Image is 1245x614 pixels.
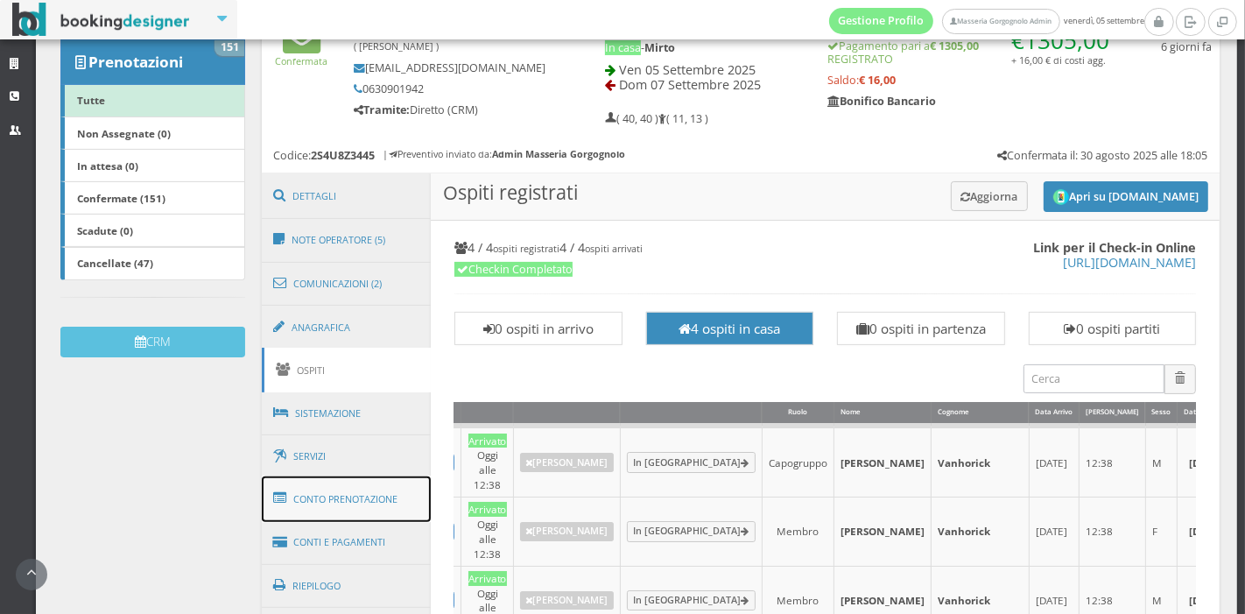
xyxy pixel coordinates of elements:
h5: 0630901942 [354,82,546,95]
td: [DATE] [1029,497,1080,566]
button: Apri su [DOMAIN_NAME] [1044,181,1208,212]
b: Tramite: [354,102,410,117]
a: Ospiti [262,348,432,392]
a: In [GEOGRAPHIC_DATA] [627,590,756,611]
td: Oggi alle 12:38 [461,426,513,497]
input: Cerca [1023,364,1164,393]
td: 12:38 [1080,497,1146,566]
h3: 4 ospiti in casa [655,321,805,336]
b: In attesa (0) [77,159,138,173]
div: Data di Nasc. [1178,402,1235,424]
span: 1305,00 [1024,25,1109,56]
span: In casa [605,40,641,55]
div: Data Arrivo [1030,402,1080,424]
a: Scadute (0) [60,214,245,247]
a: Anagrafica [262,305,432,350]
b: Prenotazioni [88,52,183,72]
td: [DATE] [1178,497,1236,566]
a: Masseria Gorgognolo Admin [942,9,1059,34]
a: Sistemazione [262,391,432,436]
b: Mirto [644,40,675,55]
td: 12:38 [1080,426,1146,497]
b: Non Assegnate (0) [77,126,171,140]
a: [PERSON_NAME] [520,522,614,541]
a: Dettagli [262,173,432,219]
span: Ven 05 Settembre 2025 [619,61,756,78]
a: Prenotazioni 151 [60,39,245,85]
td: F [1145,497,1178,566]
h5: - [605,41,805,54]
h5: ( 40, 40 ) ( 11, 13 ) [605,112,708,125]
div: Arrivato [468,502,507,517]
td: Membro [762,497,834,566]
a: In attesa (0) [60,149,245,182]
b: Link per il Check-in Online [1033,239,1196,256]
button: CRM [60,327,245,357]
td: M [1145,426,1178,497]
b: Bonifico Bancario [827,94,936,109]
small: + 16,00 € di costi agg. [1011,53,1106,67]
td: Vanhorick [932,426,1029,497]
h5: [EMAIL_ADDRESS][DOMAIN_NAME] [354,61,546,74]
small: ospiti arrivati [585,242,643,255]
h3: 0 ospiti in arrivo [463,321,613,336]
td: [PERSON_NAME] [834,426,932,497]
div: Nome [834,402,931,424]
div: [PERSON_NAME] [1080,402,1145,424]
a: Gestione Profilo [829,8,934,34]
small: ospiti registrati [493,242,559,255]
small: ( [PERSON_NAME] ) [354,39,439,53]
span: venerdì, 05 settembre [829,8,1144,34]
h5: Diretto (CRM) [354,103,546,116]
b: Tutte [77,93,105,107]
a: [PERSON_NAME] [520,453,614,472]
h5: Saldo: [827,74,1116,87]
strong: € 1305,00 [930,39,979,53]
a: [URL][DOMAIN_NAME] [1063,254,1196,271]
a: [PERSON_NAME] [520,591,614,610]
span: Dom 07 Settembre 2025 [619,76,761,93]
h5: 6 giorni fa [1161,40,1212,53]
h3: 0 ospiti partiti [1037,321,1187,336]
h3: Ospiti registrati [431,173,1220,221]
a: Non Assegnate (0) [60,116,245,150]
span: Checkin Completato [454,262,573,277]
b: Admin Masseria Gorgognolo [492,147,625,160]
td: [DATE] [1029,426,1080,497]
h4: 4 / 4 4 / 4 [454,240,1196,255]
a: Confermate (151) [60,181,245,215]
h6: | Preventivo inviato da: [383,149,625,160]
td: Capogruppo [762,426,834,497]
a: Cancellate (47) [60,247,245,280]
a: In [GEOGRAPHIC_DATA] [627,521,756,542]
a: Confermata [276,40,328,67]
div: Arrivato [468,434,507,448]
div: Ruolo [763,402,834,424]
div: Sesso [1146,402,1178,424]
td: Vanhorick [932,497,1029,566]
a: Conto Prenotazione [262,476,432,522]
strong: € 16,00 [859,73,896,88]
div: Cognome [932,402,1028,424]
b: 2S4U8Z3445 [311,148,375,163]
a: Note Operatore (5) [262,217,432,263]
b: Confermate (151) [77,191,165,205]
b: Cancellate (47) [77,256,153,270]
a: Servizi [262,434,432,479]
b: Scadute (0) [77,223,133,237]
img: BookingDesigner.com [12,3,190,37]
span: € [1011,25,1109,56]
h5: Codice: [273,149,375,162]
span: 151 [215,40,244,56]
h5: Confermata il: 30 agosto 2025 alle 18:05 [997,149,1208,162]
a: In [GEOGRAPHIC_DATA] [627,452,756,473]
td: [DATE] [1178,426,1236,497]
h3: 0 ospiti in partenza [846,321,995,336]
h5: Pagamento pari a REGISTRATO [827,39,1116,66]
div: Arrivato [468,571,507,586]
img: circle_logo_thumb.png [1053,189,1069,205]
button: Aggiorna [951,181,1029,210]
td: Oggi alle 12:38 [461,497,513,566]
a: Tutte [60,84,245,117]
a: Comunicazioni (2) [262,261,432,307]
